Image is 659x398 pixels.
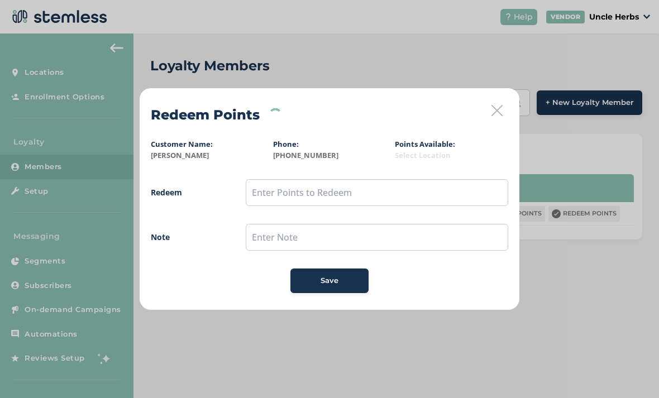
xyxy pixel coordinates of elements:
label: Select Location [395,150,508,161]
span: Save [321,275,338,286]
input: Enter Note [246,224,508,251]
button: Save [290,268,369,293]
label: [PERSON_NAME] [151,150,264,161]
h2: Redeem Points [151,105,260,125]
label: Customer Name: [151,139,213,149]
label: [PHONE_NUMBER] [273,150,386,161]
label: Note [151,231,223,243]
label: Points Available: [395,139,455,149]
label: Phone: [273,139,299,149]
input: Enter Points to Redeem [246,179,508,206]
label: Redeem [151,186,223,198]
iframe: Chat Widget [603,344,659,398]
